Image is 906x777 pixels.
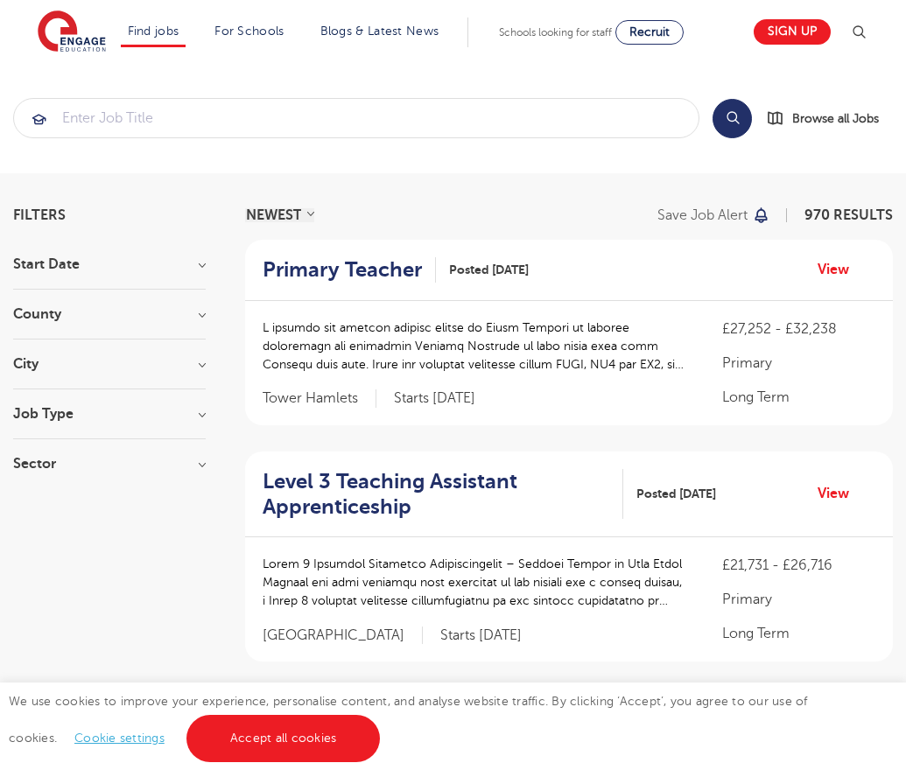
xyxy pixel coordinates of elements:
p: £27,252 - £32,238 [722,318,875,339]
h3: Sector [13,457,206,471]
a: Sign up [754,19,831,45]
img: Engage Education [38,10,106,54]
a: Find jobs [128,24,179,38]
span: Filters [13,208,66,222]
input: Submit [14,99,699,137]
span: Recruit [629,25,670,38]
a: Primary Teacher [263,257,436,283]
p: L ipsumdo sit ametcon adipisc elitse do Eiusm Tempori ut laboree doloremagn ali enimadmin Veniamq... [263,318,687,374]
h3: Job Type [13,407,206,421]
h3: City [13,357,206,371]
p: Starts [DATE] [440,626,522,645]
p: Primary [722,589,875,610]
h2: Primary Teacher [263,257,422,283]
a: Recruit [615,20,684,45]
a: Cookie settings [74,731,165,745]
p: Save job alert [657,208,748,222]
a: Browse all Jobs [766,108,893,129]
a: View [818,258,862,281]
span: Posted [DATE] [449,261,529,279]
a: For Schools [214,24,284,38]
button: Save job alert [657,208,770,222]
span: Tower Hamlets [263,389,376,408]
div: Submit [13,98,699,138]
p: Primary [722,353,875,374]
a: Level 3 Teaching Assistant Apprenticeship [263,469,623,520]
h3: County [13,307,206,321]
h2: Level 3 Teaching Assistant Apprenticeship [263,469,609,520]
p: Long Term [722,623,875,644]
button: Search [713,99,752,138]
p: Starts [DATE] [394,389,475,408]
p: Lorem 9 Ipsumdol Sitametco Adipiscingelit – Seddoei Tempor in Utla Etdol Magnaal eni admi veniamq... [263,555,687,610]
span: 970 RESULTS [804,207,893,223]
a: Blogs & Latest News [320,24,439,38]
p: £21,731 - £26,716 [722,555,875,576]
span: Posted [DATE] [636,485,716,503]
span: Browse all Jobs [792,108,879,129]
p: Long Term [722,387,875,408]
span: We use cookies to improve your experience, personalise content, and analyse website traffic. By c... [9,695,808,745]
a: Accept all cookies [186,715,381,762]
h3: Start Date [13,257,206,271]
span: Schools looking for staff [499,26,612,38]
span: [GEOGRAPHIC_DATA] [263,626,423,645]
a: View [818,482,862,505]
